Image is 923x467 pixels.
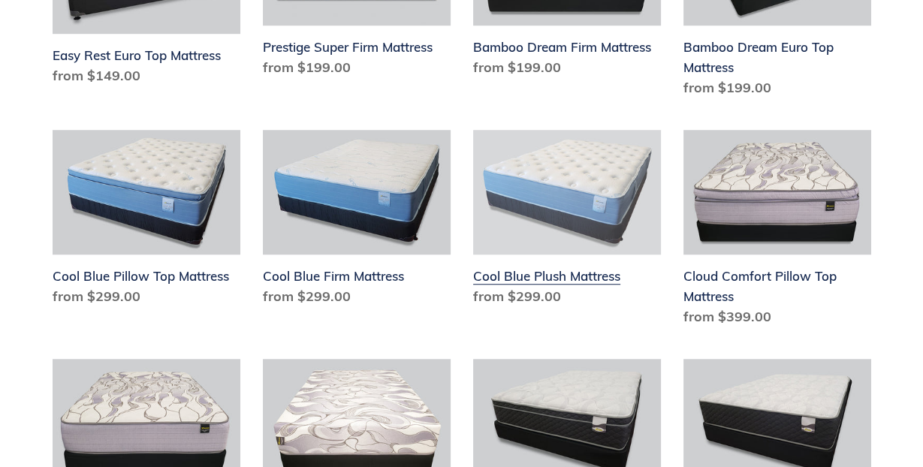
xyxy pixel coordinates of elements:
[473,130,661,313] a: Cool Blue Plush Mattress
[53,130,240,313] a: Cool Blue Pillow Top Mattress
[683,130,871,333] a: Cloud Comfort Pillow Top Mattress
[263,130,451,313] a: Cool Blue Firm Mattress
